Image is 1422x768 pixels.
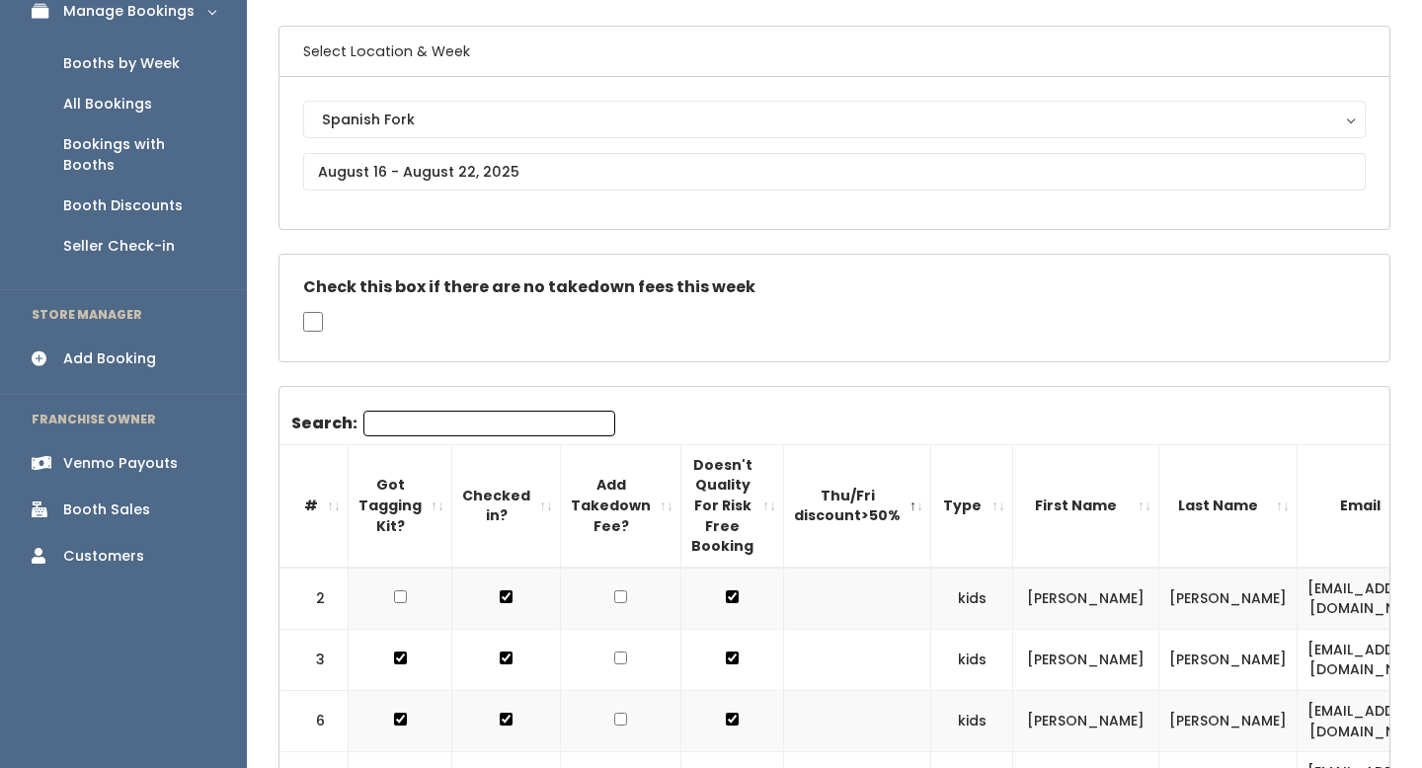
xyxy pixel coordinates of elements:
[63,53,180,74] div: Booths by Week
[322,109,1347,130] div: Spanish Fork
[1013,691,1159,752] td: [PERSON_NAME]
[303,101,1366,138] button: Spanish Fork
[1159,444,1298,567] th: Last Name: activate to sort column ascending
[349,444,452,567] th: Got Tagging Kit?: activate to sort column ascending
[63,546,144,567] div: Customers
[63,236,175,257] div: Seller Check-in
[1159,691,1298,752] td: [PERSON_NAME]
[1013,629,1159,690] td: [PERSON_NAME]
[1013,568,1159,630] td: [PERSON_NAME]
[363,411,615,436] input: Search:
[279,691,349,752] td: 6
[279,27,1389,77] h6: Select Location & Week
[303,278,1366,296] h5: Check this box if there are no takedown fees this week
[1013,444,1159,567] th: First Name: activate to sort column ascending
[303,153,1366,191] input: August 16 - August 22, 2025
[1159,629,1298,690] td: [PERSON_NAME]
[279,568,349,630] td: 2
[931,691,1013,752] td: kids
[63,94,152,115] div: All Bookings
[931,629,1013,690] td: kids
[784,444,931,567] th: Thu/Fri discount&gt;50%: activate to sort column descending
[63,499,150,520] div: Booth Sales
[63,134,215,176] div: Bookings with Booths
[63,453,178,474] div: Venmo Payouts
[291,411,615,436] label: Search:
[63,348,156,369] div: Add Booking
[931,568,1013,630] td: kids
[681,444,784,567] th: Doesn't Quality For Risk Free Booking : activate to sort column ascending
[452,444,561,567] th: Checked in?: activate to sort column ascending
[279,629,349,690] td: 3
[561,444,681,567] th: Add Takedown Fee?: activate to sort column ascending
[931,444,1013,567] th: Type: activate to sort column ascending
[279,444,349,567] th: #: activate to sort column ascending
[63,195,183,216] div: Booth Discounts
[1159,568,1298,630] td: [PERSON_NAME]
[63,1,195,22] div: Manage Bookings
